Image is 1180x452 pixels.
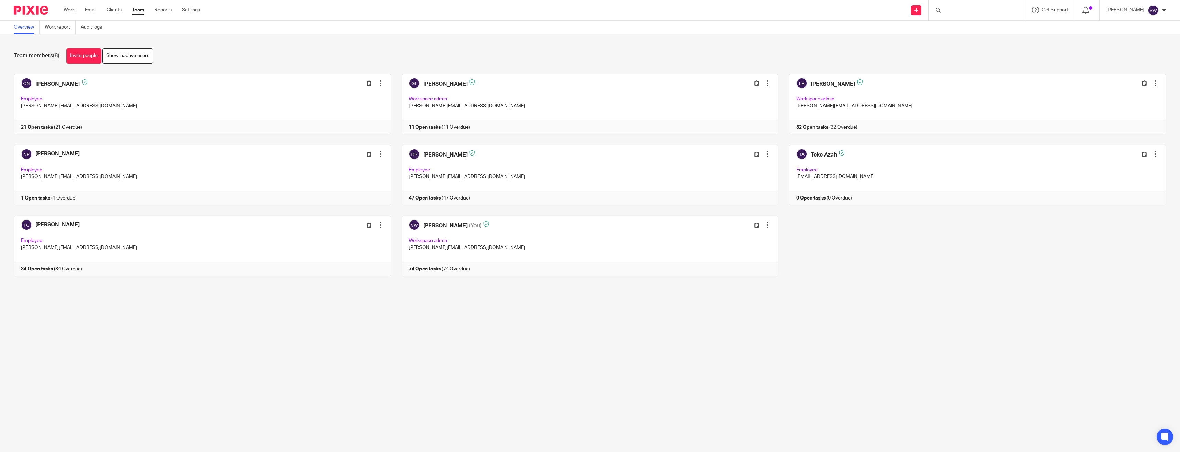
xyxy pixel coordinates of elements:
a: Overview [14,21,40,34]
h1: Team members [14,52,59,60]
a: Work [64,7,75,13]
span: Get Support [1042,8,1068,12]
span: (8) [53,53,59,58]
a: Team [132,7,144,13]
a: Work report [45,21,76,34]
a: Settings [182,7,200,13]
a: Show inactive users [102,48,153,64]
a: Email [85,7,96,13]
a: Invite people [66,48,101,64]
a: Clients [107,7,122,13]
a: Reports [154,7,172,13]
p: [PERSON_NAME] [1106,7,1144,13]
a: Audit logs [81,21,107,34]
img: Pixie [14,6,48,15]
img: svg%3E [1148,5,1159,16]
